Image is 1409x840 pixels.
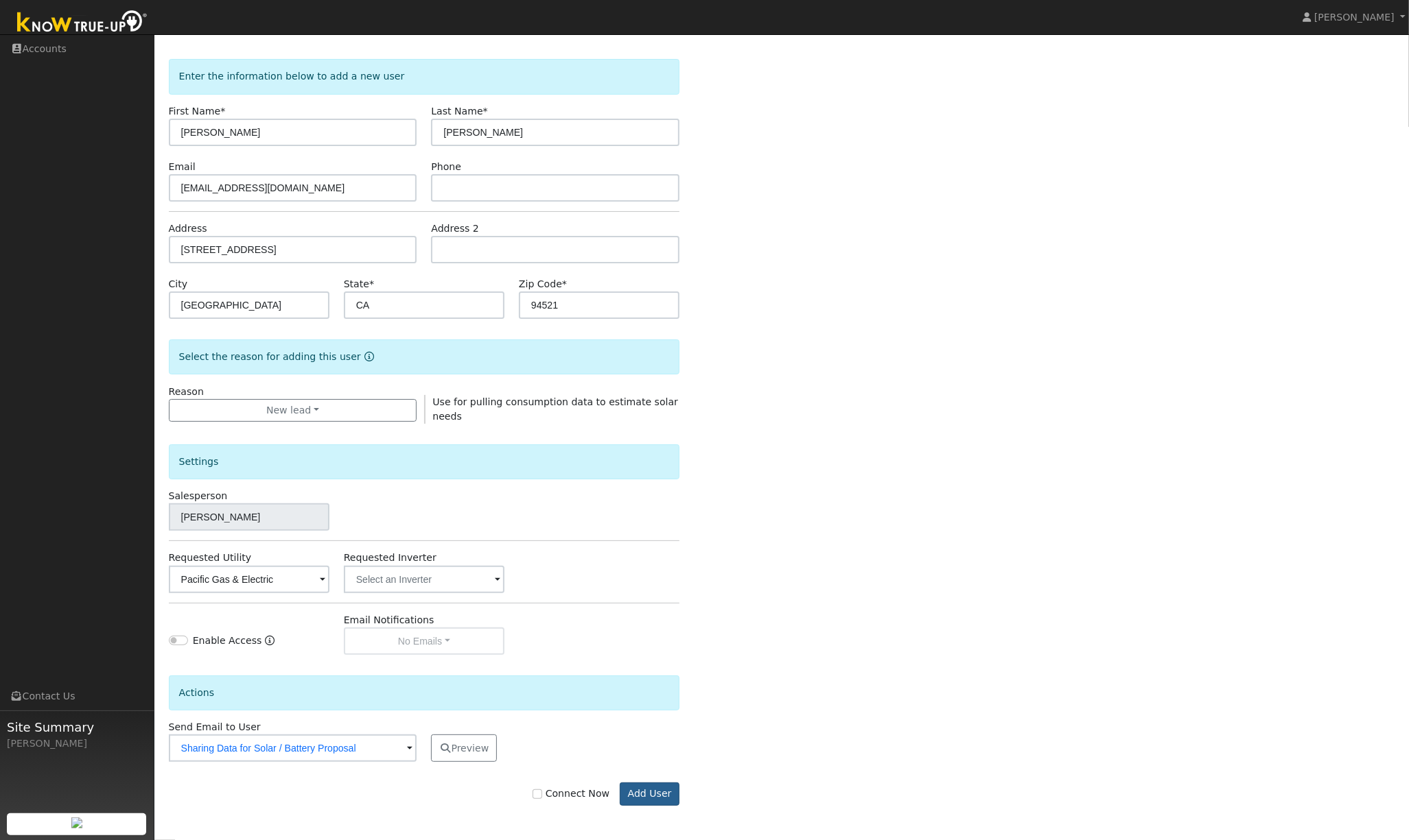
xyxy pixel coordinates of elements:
[169,339,680,374] div: Select the reason for adding this user
[169,551,252,565] label: Requested Utility
[169,675,680,710] div: Actions
[7,736,147,751] div: [PERSON_NAME]
[562,278,567,289] span: Required
[169,160,196,174] label: Email
[519,277,567,291] label: Zip Code
[169,385,204,399] label: Reason
[533,789,542,799] input: Connect Now
[265,634,275,655] a: Enable Access
[344,551,436,565] label: Requested Inverter
[1314,12,1395,23] span: [PERSON_NAME]
[620,782,679,806] button: Add User
[431,734,497,762] button: Preview
[169,734,417,762] input: No Email
[220,106,225,117] span: Required
[169,720,261,734] label: Send Email to User
[169,104,226,119] label: First Name
[344,277,374,291] label: State
[169,59,680,94] div: Enter the information below to add a new user
[169,399,417,422] button: New lead
[483,106,488,117] span: Required
[431,160,461,174] label: Phone
[431,104,487,119] label: Last Name
[169,277,188,291] label: City
[361,351,374,362] a: Reason for new user
[369,278,374,289] span: Required
[10,8,154,38] img: Know True-Up
[431,221,479,236] label: Address 2
[344,566,504,593] input: Select an Inverter
[432,396,678,422] span: Use for pulling consumption data to estimate solar needs
[169,503,329,531] input: Select a User
[533,787,609,801] label: Connect Now
[169,489,228,503] label: Salesperson
[193,634,262,648] label: Enable Access
[169,221,207,236] label: Address
[7,718,147,736] span: Site Summary
[169,566,329,593] input: Select a Utility
[71,817,82,828] img: retrieve
[344,613,434,627] label: Email Notifications
[169,444,680,479] div: Settings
